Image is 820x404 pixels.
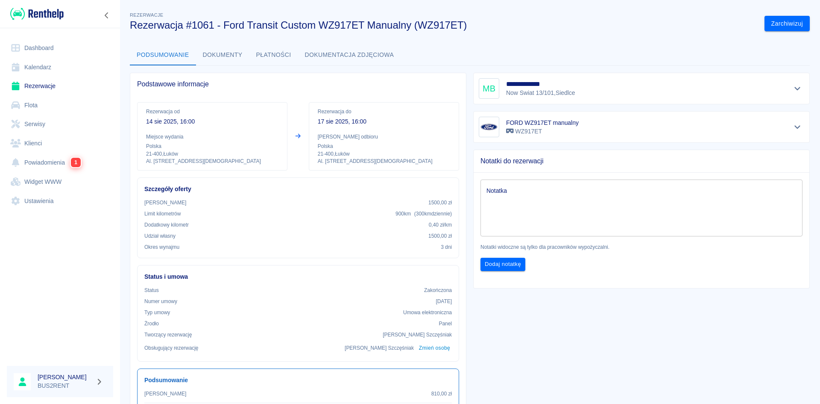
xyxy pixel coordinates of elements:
[7,172,113,192] a: Widget WWW
[38,381,92,390] p: BUS2RENT
[441,243,452,251] p: 3 dni
[439,320,452,327] p: Panel
[71,158,81,168] span: 1
[298,45,401,65] button: Dokumentacja zdjęciowa
[196,45,249,65] button: Dokumenty
[429,221,452,229] p: 0,40 zł /km
[480,258,525,271] button: Dodaj notatkę
[144,376,452,385] h6: Podsumowanie
[144,298,177,305] p: Numer umowy
[318,108,450,115] p: Rezerwacja do
[7,7,64,21] a: Renthelp logo
[480,157,802,165] span: Notatki do rezerwacji
[318,142,450,150] p: Polska
[144,344,199,352] p: Obsługujący rezerwację
[414,211,452,217] span: ( 300 km dziennie )
[791,83,805,94] button: Pokaż szczegóły
[7,38,113,58] a: Dashboard
[144,286,159,294] p: Status
[249,45,298,65] button: Płatności
[7,153,113,172] a: Powiadomienia1
[345,344,414,352] p: [PERSON_NAME] Szczęśniak
[146,108,278,115] p: Rezerwacja od
[7,77,113,96] a: Rezerwacje
[480,118,498,136] img: Image
[144,185,452,194] h6: Szczegóły oferty
[506,88,577,97] p: Now Swiat 13/101 , Siedlce
[10,7,64,21] img: Renthelp logo
[428,232,452,240] p: 1500,00 zł
[318,133,450,141] p: [PERSON_NAME] odbioru
[7,192,113,211] a: Ustawienia
[506,127,579,136] p: WZ917ET
[431,390,452,398] p: 810,00 zł
[318,158,450,165] p: Al. [STREET_ADDRESS][DEMOGRAPHIC_DATA]
[417,342,452,354] button: Zmień osobę
[144,272,452,281] h6: Status i umowa
[146,133,278,141] p: Miejsce wydania
[7,96,113,115] a: Flota
[100,10,113,21] button: Zwiń nawigację
[144,390,186,398] p: [PERSON_NAME]
[791,121,805,133] button: Pokaż szczegóły
[130,45,196,65] button: Podsumowanie
[130,12,163,18] span: Rezerwacje
[146,117,278,126] p: 14 sie 2025, 16:00
[424,286,452,294] p: Zakończona
[318,150,450,158] p: 21-400 , Łuków
[144,243,179,251] p: Okres wynajmu
[144,199,186,206] p: [PERSON_NAME]
[7,115,113,134] a: Serwisy
[428,199,452,206] p: 1500,00 zł
[436,298,452,305] p: [DATE]
[146,142,278,150] p: Polska
[146,158,278,165] p: Al. [STREET_ADDRESS][DEMOGRAPHIC_DATA]
[130,19,758,31] h3: Rezerwacja #1061 - Ford Transit Custom WZ917ET Manualny (WZ917ET)
[764,16,810,32] button: Zarchiwizuj
[480,243,802,251] p: Notatki widoczne są tylko dla pracowników wypożyczalni.
[144,221,189,229] p: Dodatkowy kilometr
[395,210,452,218] p: 900 km
[146,150,278,158] p: 21-400 , Łuków
[506,118,579,127] h6: FORD WZ917ET manualny
[7,58,113,77] a: Kalendarz
[479,78,499,99] div: MB
[144,232,176,240] p: Udział własny
[144,210,181,218] p: Limit kilometrów
[403,309,452,316] p: Umowa elektroniczna
[144,320,159,327] p: Żrodło
[38,373,92,381] h6: [PERSON_NAME]
[383,331,452,339] p: [PERSON_NAME] Szczęśniak
[137,80,459,88] span: Podstawowe informacje
[7,134,113,153] a: Klienci
[144,331,192,339] p: Tworzący rezerwację
[144,309,170,316] p: Typ umowy
[318,117,450,126] p: 17 sie 2025, 16:00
